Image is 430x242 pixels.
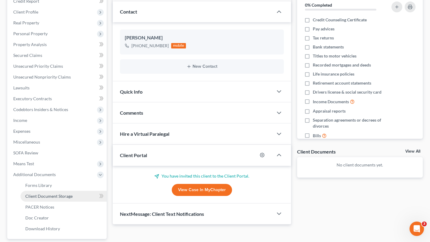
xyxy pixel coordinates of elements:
[8,147,107,158] a: SOFA Review
[20,191,107,202] a: Client Document Storage
[13,161,34,166] span: Means Test
[313,133,321,139] span: Bills
[405,149,420,154] a: View All
[313,80,371,86] span: Retirement account statements
[313,26,334,32] span: Pay advices
[13,129,30,134] span: Expenses
[13,31,48,36] span: Personal Property
[13,74,71,79] span: Unsecured Nonpriority Claims
[25,204,54,209] span: PACER Notices
[8,39,107,50] a: Property Analysis
[13,118,27,123] span: Income
[172,184,232,196] a: View Case in MyChapter
[313,44,344,50] span: Bank statements
[120,131,169,137] span: Hire a Virtual Paralegal
[313,53,356,59] span: Titles to motor vehicles
[20,223,107,234] a: Download History
[13,139,40,144] span: Miscellaneous
[13,64,63,69] span: Unsecured Priority Claims
[13,96,52,101] span: Executory Contracts
[302,162,418,168] p: No client documents yet.
[13,9,38,14] span: Client Profile
[305,2,332,8] strong: 0% Completed
[313,71,354,77] span: Life insurance policies
[313,99,349,105] span: Income Documents
[120,89,143,95] span: Quick Info
[8,50,107,61] a: Secured Claims
[20,202,107,213] a: PACER Notices
[422,222,427,226] span: 3
[313,117,386,129] span: Separation agreements or decrees of divorces
[13,42,47,47] span: Property Analysis
[313,35,334,41] span: Tax returns
[25,194,73,199] span: Client Document Storage
[25,183,52,188] span: Forms Library
[13,172,56,177] span: Additional Documents
[120,173,284,179] p: You have invited this client to the Client Portal.
[120,9,137,14] span: Contact
[20,213,107,223] a: Doc Creator
[120,110,143,116] span: Comments
[125,64,279,69] button: New Contact
[171,43,186,48] div: mobile
[20,180,107,191] a: Forms Library
[120,211,204,217] span: NextMessage: Client Text Notifications
[25,226,60,231] span: Download History
[13,53,42,58] span: Secured Claims
[297,148,336,155] div: Client Documents
[13,20,39,25] span: Real Property
[313,17,367,23] span: Credit Counseling Certificate
[13,150,38,155] span: SOFA Review
[8,82,107,93] a: Lawsuits
[8,72,107,82] a: Unsecured Nonpriority Claims
[8,61,107,72] a: Unsecured Priority Claims
[13,107,68,112] span: Codebtors Insiders & Notices
[313,62,371,68] span: Recorded mortgages and deeds
[13,85,30,90] span: Lawsuits
[125,34,279,42] div: [PERSON_NAME]
[410,222,424,236] iframe: Intercom live chat
[120,152,147,158] span: Client Portal
[8,93,107,104] a: Executory Contracts
[313,89,381,95] span: Drivers license & social security card
[131,43,169,49] div: [PHONE_NUMBER]
[313,108,346,114] span: Appraisal reports
[25,215,49,220] span: Doc Creator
